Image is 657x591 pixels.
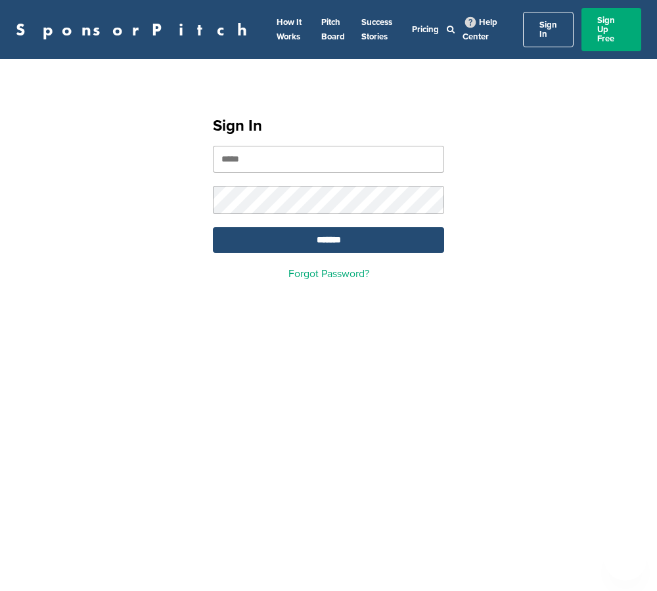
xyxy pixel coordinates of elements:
a: SponsorPitch [16,21,256,38]
a: Success Stories [361,17,392,42]
a: How It Works [277,17,302,42]
a: Forgot Password? [288,267,369,280]
iframe: Button to launch messaging window [604,538,646,580]
a: Sign Up Free [581,8,641,51]
a: Pricing [412,24,439,35]
a: Sign In [523,12,574,47]
h1: Sign In [213,114,444,138]
a: Pitch Board [321,17,345,42]
a: Help Center [463,14,497,45]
